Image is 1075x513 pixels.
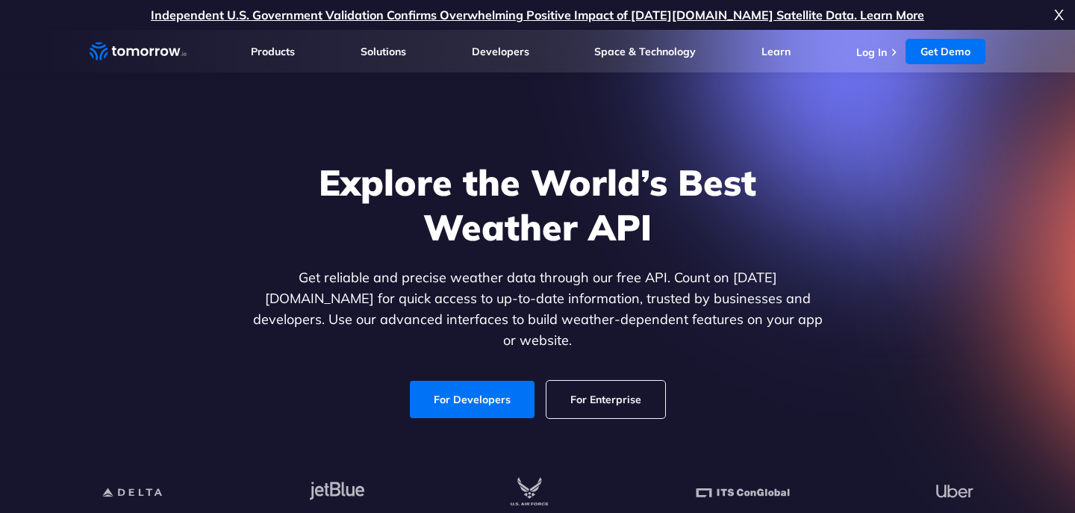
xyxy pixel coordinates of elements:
[249,160,826,249] h1: Explore the World’s Best Weather API
[410,381,535,418] a: For Developers
[361,45,406,58] a: Solutions
[856,46,887,59] a: Log In
[472,45,529,58] a: Developers
[906,39,985,64] a: Get Demo
[546,381,665,418] a: For Enterprise
[249,267,826,351] p: Get reliable and precise weather data through our free API. Count on [DATE][DOMAIN_NAME] for quic...
[761,45,791,58] a: Learn
[594,45,696,58] a: Space & Technology
[90,40,187,63] a: Home link
[151,7,924,22] a: Independent U.S. Government Validation Confirms Overwhelming Positive Impact of [DATE][DOMAIN_NAM...
[251,45,295,58] a: Products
